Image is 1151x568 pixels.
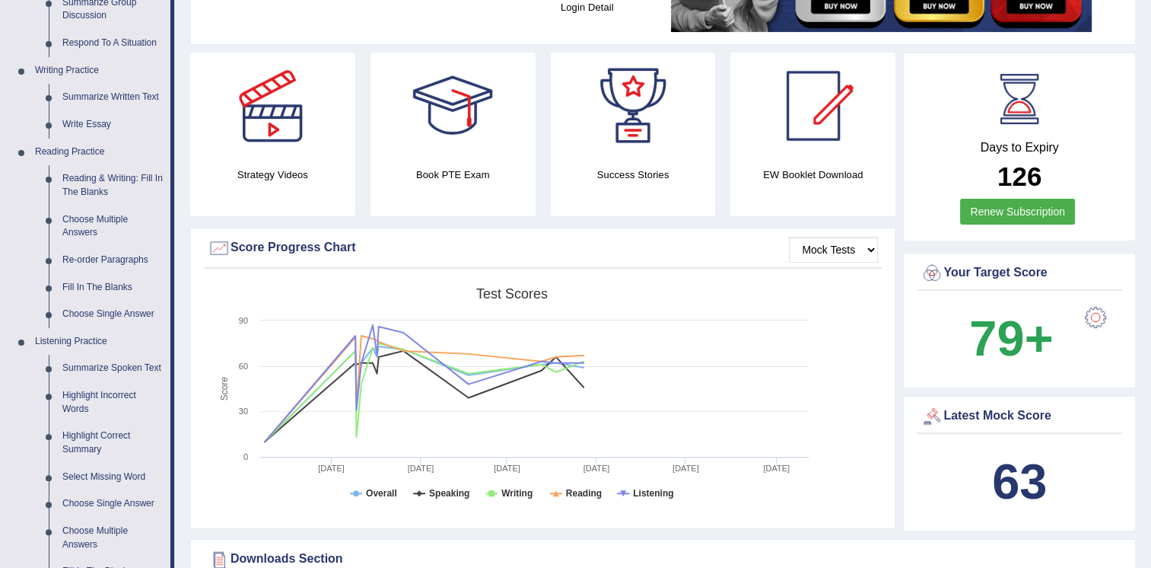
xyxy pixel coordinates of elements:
[920,262,1118,285] div: Your Target Score
[56,518,170,558] a: Choose Multiple Answers
[56,111,170,139] a: Write Essay
[56,84,170,111] a: Summarize Written Text
[920,141,1118,155] h4: Days to Expiry
[370,167,536,183] h4: Book PTE Exam
[494,464,520,473] tspan: [DATE]
[56,355,170,382] a: Summarize Spoken Text
[239,316,248,325] text: 90
[28,57,170,85] a: Writing Practice
[318,464,345,473] tspan: [DATE]
[366,488,397,499] tspan: Overall
[960,199,1075,225] a: Renew Subscription
[56,382,170,423] a: Highlight Incorrect Words
[56,247,170,274] a: Re-order Paragraphs
[583,464,610,473] tspan: [DATE]
[28,328,170,356] a: Listening Practice
[56,490,170,518] a: Choose Single Answer
[56,464,170,491] a: Select Missing Word
[190,167,355,183] h4: Strategy Videos
[56,423,170,463] a: Highlight Correct Summary
[243,452,248,461] text: 0
[969,311,1053,366] b: 79+
[56,165,170,206] a: Reading & Writing: Fill In The Blanks
[730,167,895,183] h4: EW Booklet Download
[219,377,230,401] tspan: Score
[239,407,248,416] text: 30
[763,464,790,473] tspan: [DATE]
[56,30,170,57] a: Respond To A Situation
[992,454,1047,509] b: 63
[920,405,1118,428] div: Latest Mock Score
[672,464,699,473] tspan: [DATE]
[633,488,673,499] tspan: Listening
[997,161,1041,191] b: 126
[476,286,548,302] tspan: Test scores
[501,488,533,499] tspan: Writing
[551,167,716,183] h4: Success Stories
[28,139,170,166] a: Reading Practice
[56,206,170,247] a: Choose Multiple Answers
[208,237,878,260] div: Score Progress Chart
[429,488,469,499] tspan: Speaking
[239,362,248,371] text: 60
[408,464,434,473] tspan: [DATE]
[56,301,170,328] a: Choose Single Answer
[56,274,170,302] a: Fill In The Blanks
[566,488,602,499] tspan: Reading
